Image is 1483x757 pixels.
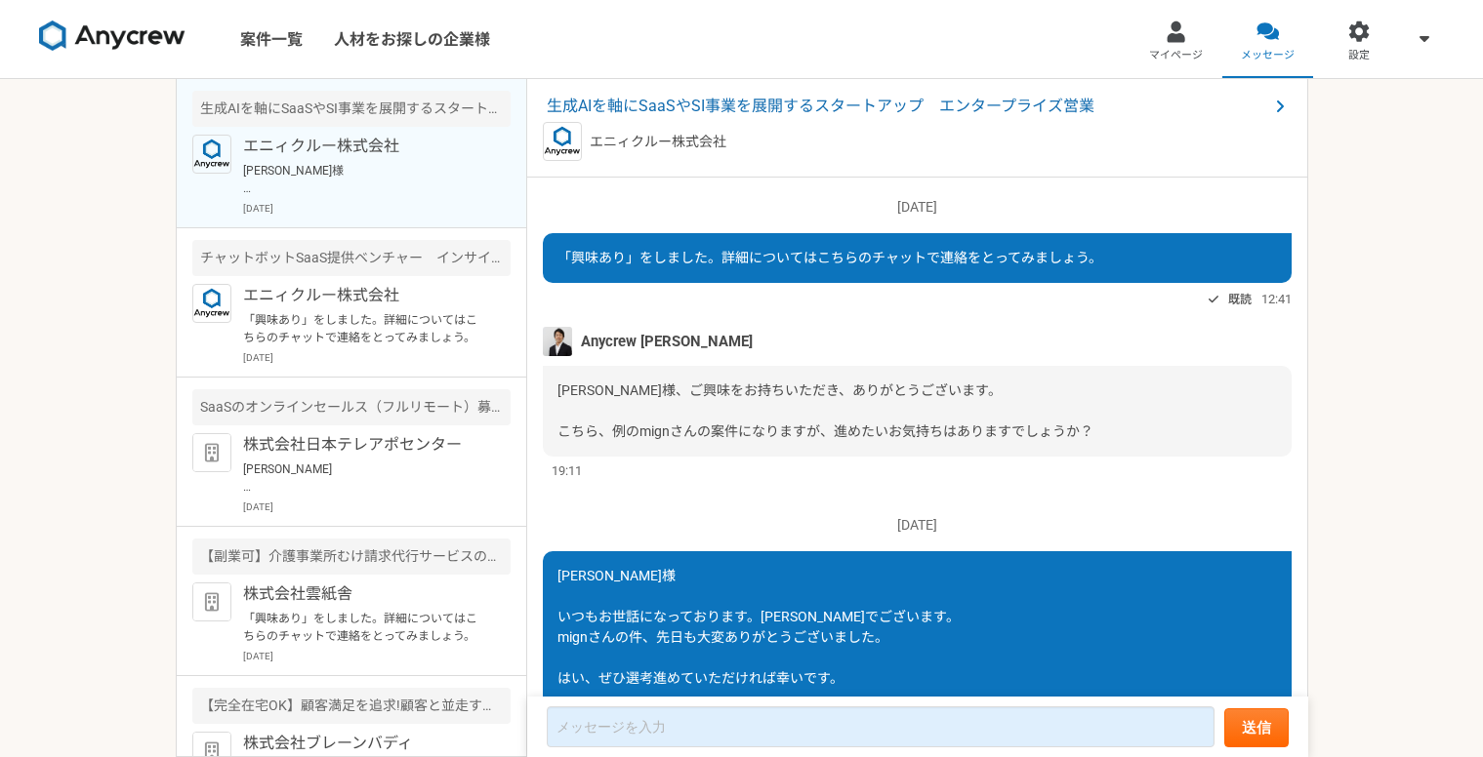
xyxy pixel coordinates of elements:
[192,284,231,323] img: logo_text_blue_01.png
[1228,288,1252,311] span: 既読
[1241,48,1295,63] span: メッセージ
[243,460,484,496] p: [PERSON_NAME] お世話になっております。 ご対応いただきありがとうございます。 当日はどうぞよろしくお願いいたします。
[243,582,484,606] p: 株式会社雲紙舎
[581,331,753,352] span: Anycrew [PERSON_NAME]
[547,95,1268,118] span: 生成AIを軸にSaaSやSI事業を展開するスタートアップ エンタープライズ営業
[243,350,511,365] p: [DATE]
[243,433,484,457] p: 株式会社日本テレアポセンター
[192,582,231,621] img: default_org_logo-42cde973f59100197ec2c8e796e4974ac8490bb5b08a0eb061ff975e4574aa76.png
[243,610,484,645] p: 「興味あり」をしました。詳細についてはこちらのチャットで連絡をとってみましょう。
[1261,290,1292,308] span: 12:41
[192,538,511,575] div: 【副業可】介護事業所むけ請求代行サービスのインサイドセールス（フルリモート可）
[243,311,484,346] p: 「興味あり」をしました。詳細についてはこちらのチャットで連絡をとってみましょう。
[192,688,511,724] div: 【完全在宅OK】顧客満足を追求!顧客と並走するCS募集!
[1224,708,1289,747] button: 送信
[543,197,1292,218] p: [DATE]
[243,284,484,307] p: エニィクルー株式会社
[243,135,484,158] p: エニィクルー株式会社
[543,122,582,161] img: logo_text_blue_01.png
[557,382,1093,439] span: [PERSON_NAME]様、ご興味をお持ちいただき、ありがとうございます。 こちら、例のmignさんの案件になりますが、進めたいお気持ちはありますでしょうか？
[543,327,572,356] img: MHYT8150_2.jpg
[192,240,511,276] div: チャットボットSaaS提供ベンチャー インサイドセールス
[243,162,484,197] p: [PERSON_NAME]様 いつもお世話になっております。[PERSON_NAME]でございます。 本件のご連絡をいただき大変ありがとうございます。 ご記載いただいた件、承知いたしました。あり...
[1348,48,1370,63] span: 設定
[590,132,726,152] p: エニィクルー株式会社
[557,250,1102,265] span: 「興味あり」をしました。詳細についてはこちらのチャットで連絡をとってみましょう。
[543,515,1292,536] p: [DATE]
[552,461,582,480] span: 19:11
[39,20,185,52] img: 8DqYSo04kwAAAAASUVORK5CYII=
[1149,48,1203,63] span: マイページ
[243,499,511,514] p: [DATE]
[192,135,231,174] img: logo_text_blue_01.png
[243,201,511,216] p: [DATE]
[192,389,511,425] div: SaaSのオンラインセールス（フルリモート）募集
[243,649,511,663] p: [DATE]
[192,433,231,472] img: default_org_logo-42cde973f59100197ec2c8e796e4974ac8490bb5b08a0eb061ff975e4574aa76.png
[243,732,484,755] p: 株式会社ブレーンバディ
[192,91,511,127] div: 生成AIを軸にSaaSやSI事業を展開するスタートアップ エンタープライズ営業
